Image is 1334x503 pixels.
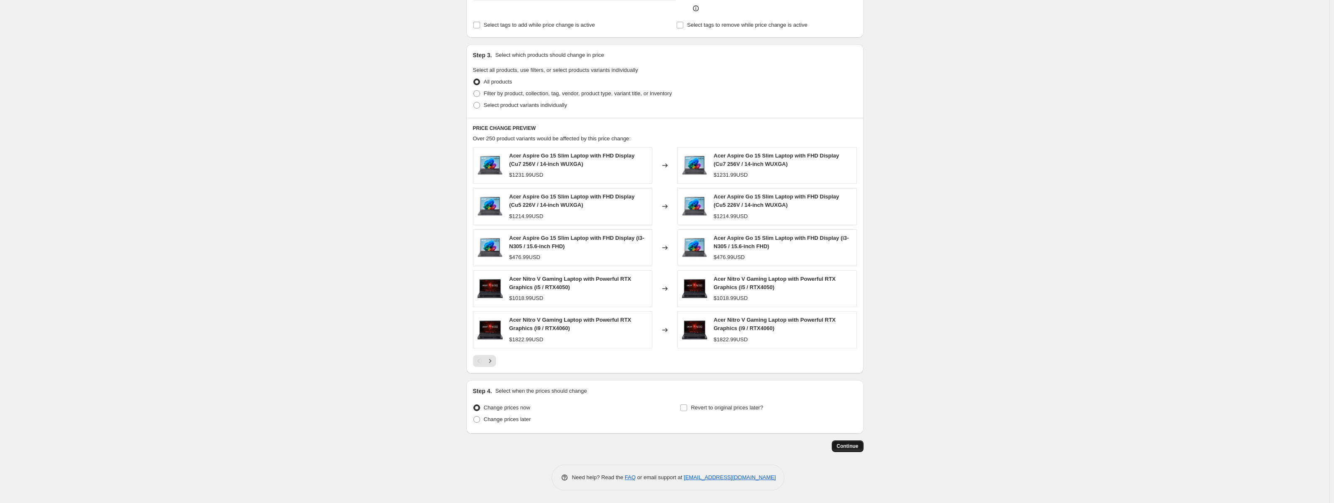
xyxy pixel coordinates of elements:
span: All products [484,79,512,85]
button: Continue [832,440,864,452]
span: $1822.99USD [509,336,544,343]
p: Select when the prices should change [495,387,587,395]
span: $1018.99USD [714,295,748,301]
span: $1231.99USD [714,172,748,178]
button: Next [484,355,496,367]
a: [EMAIL_ADDRESS][DOMAIN_NAME] [684,474,776,480]
span: Select product variants individually [484,102,567,108]
span: Acer Nitro V Gaming Laptop with Powerful RTX Graphics (i5 / RTX4050) [714,276,836,290]
img: 71_p3A4A-fL_80x.jpg [682,153,707,178]
h2: Step 4. [473,387,492,395]
span: Select tags to remove while price change is active [687,22,808,28]
img: 71F-Wcriq4L_929f7d18-ffdc-4f75-8a4a-e08a622e5e92_80x.jpg [682,318,707,343]
img: 71F-Wcriq4L_929f7d18-ffdc-4f75-8a4a-e08a622e5e92_80x.jpg [478,276,503,301]
span: Change prices now [484,404,530,411]
span: Acer Nitro V Gaming Laptop with Powerful RTX Graphics (i9 / RTX4060) [509,317,631,331]
span: Acer Aspire Go 15 Slim Laptop with FHD Display (Cu7 256V / 14-inch WUXGA) [509,152,635,167]
span: Filter by product, collection, tag, vendor, product type, variant title, or inventory [484,90,672,97]
span: Acer Nitro V Gaming Laptop with Powerful RTX Graphics (i9 / RTX4060) [714,317,836,331]
p: Select which products should change in price [495,51,604,59]
span: $1231.99USD [509,172,544,178]
span: $1018.99USD [509,295,544,301]
span: Acer Aspire Go 15 Slim Laptop with FHD Display (Cu5 226V / 14-inch WUXGA) [509,193,635,208]
span: $1822.99USD [714,336,748,343]
span: Over 250 product variants would be affected by this price change: [473,135,631,142]
img: 71_p3A4A-fL_80x.jpg [478,235,503,260]
span: Select tags to add while price change is active [484,22,595,28]
span: Acer Aspire Go 15 Slim Laptop with FHD Display (i3-N305 / 15.6-inch FHD) [714,235,849,249]
span: $476.99USD [509,254,540,260]
span: or email support at [636,474,684,480]
img: 71F-Wcriq4L_929f7d18-ffdc-4f75-8a4a-e08a622e5e92_80x.jpg [682,276,707,301]
h6: PRICE CHANGE PREVIEW [473,125,857,132]
span: Continue [837,443,859,450]
span: $1214.99USD [509,213,544,219]
img: 71_p3A4A-fL_80x.jpg [478,153,503,178]
img: 71_p3A4A-fL_80x.jpg [682,235,707,260]
span: Need help? Read the [572,474,625,480]
a: FAQ [625,474,636,480]
span: Acer Aspire Go 15 Slim Laptop with FHD Display (Cu7 256V / 14-inch WUXGA) [714,152,839,167]
img: 71F-Wcriq4L_929f7d18-ffdc-4f75-8a4a-e08a622e5e92_80x.jpg [478,318,503,343]
span: Select all products, use filters, or select products variants individually [473,67,638,73]
span: Revert to original prices later? [691,404,763,411]
nav: Pagination [473,355,496,367]
img: 71_p3A4A-fL_80x.jpg [478,194,503,219]
span: Acer Nitro V Gaming Laptop with Powerful RTX Graphics (i5 / RTX4050) [509,276,631,290]
h2: Step 3. [473,51,492,59]
span: Acer Aspire Go 15 Slim Laptop with FHD Display (i3-N305 / 15.6-inch FHD) [509,235,644,249]
span: Acer Aspire Go 15 Slim Laptop with FHD Display (Cu5 226V / 14-inch WUXGA) [714,193,839,208]
span: Change prices later [484,416,531,422]
span: $476.99USD [714,254,745,260]
img: 71_p3A4A-fL_80x.jpg [682,194,707,219]
span: $1214.99USD [714,213,748,219]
